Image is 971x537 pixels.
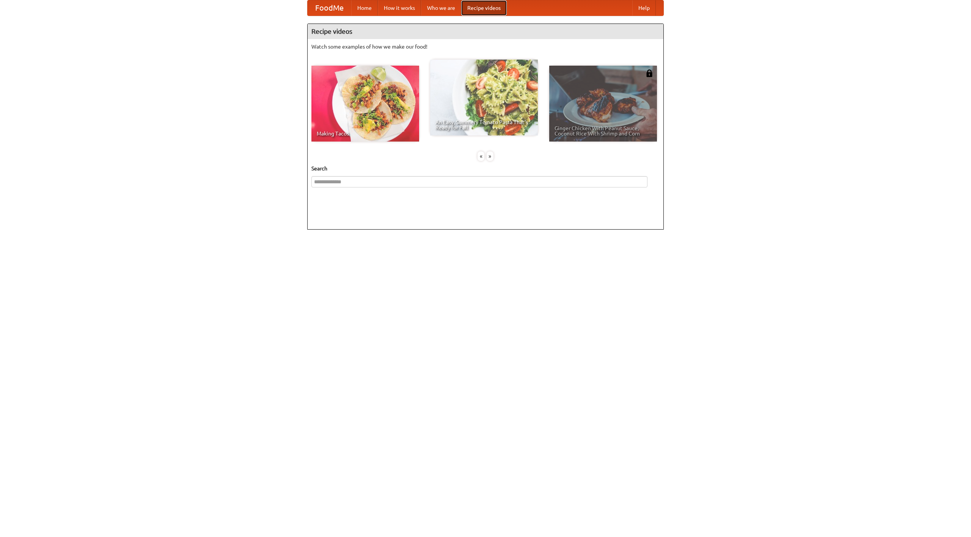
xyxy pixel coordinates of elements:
span: Making Tacos [317,131,414,136]
span: An Easy, Summery Tomato Pasta That's Ready for Fall [435,120,533,130]
div: « [478,151,484,161]
a: Who we are [421,0,461,16]
img: 483408.png [646,69,653,77]
a: Making Tacos [311,66,419,142]
a: FoodMe [308,0,351,16]
a: Help [632,0,656,16]
div: » [487,151,493,161]
h5: Search [311,165,660,172]
a: Recipe videos [461,0,507,16]
p: Watch some examples of how we make our food! [311,43,660,50]
a: An Easy, Summery Tomato Pasta That's Ready for Fall [430,60,538,135]
a: Home [351,0,378,16]
a: How it works [378,0,421,16]
h4: Recipe videos [308,24,663,39]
